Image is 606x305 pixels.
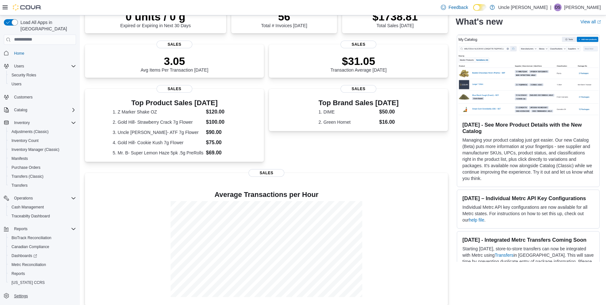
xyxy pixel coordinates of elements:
[554,4,562,11] div: David Stedman
[12,93,76,101] span: Customers
[9,146,62,153] a: Inventory Manager (Classic)
[206,139,236,146] dd: $75.00
[113,119,203,125] dt: 2. Gold Hill- Strawberry Crack 7g Flower
[9,243,52,251] a: Canadian Compliance
[12,62,76,70] span: Users
[12,165,41,170] span: Purchase Orders
[462,237,594,243] h3: [DATE] - Integrated Metrc Transfers Coming Soon
[9,212,52,220] a: Traceabilty Dashboard
[12,73,36,78] span: Security Roles
[9,137,76,145] span: Inventory Count
[331,55,387,67] p: $31.05
[113,139,203,146] dt: 4. Gold Hill- Cookie Kush 7g Flower
[6,203,79,212] button: Cash Management
[9,71,76,79] span: Security Roles
[318,119,377,125] dt: 2. Green Hornet
[12,183,27,188] span: Transfers
[9,71,39,79] a: Security Roles
[462,204,594,223] p: Individual Metrc API key configurations are now available for all Metrc states. For instructions ...
[9,203,76,211] span: Cash Management
[462,137,594,182] p: Managing your product catalog just got easier. Our new Catalog (Beta) puts more information at yo...
[113,150,203,156] dt: 5. Mr. B- Super Lemon Haze 5pk .5g PreRolls
[9,234,54,242] a: BioTrack Reconciliation
[157,41,192,48] span: Sales
[9,279,76,286] span: Washington CCRS
[12,253,37,258] span: Dashboards
[462,246,594,278] p: Starting [DATE], store-to-store transfers can now be integrated with Metrc using in [GEOGRAPHIC_D...
[9,212,76,220] span: Traceabilty Dashboard
[12,156,28,161] span: Manifests
[12,174,43,179] span: Transfers (Classic)
[9,252,40,260] a: Dashboards
[120,10,191,23] p: 0 units / 0 g
[14,293,28,299] span: Settings
[14,226,27,231] span: Reports
[12,262,46,267] span: Metrc Reconciliation
[318,109,377,115] dt: 1. DIME
[9,80,76,88] span: Users
[438,1,471,14] a: Feedback
[462,195,594,201] h3: [DATE] – Individual Metrc API Key Configurations
[12,235,51,240] span: BioTrack Reconciliation
[597,20,601,24] svg: External link
[9,261,49,269] a: Metrc Reconciliation
[1,62,79,71] button: Users
[206,149,236,157] dd: $69.00
[469,217,484,223] a: help file
[9,270,27,278] a: Reports
[6,127,79,136] button: Adjustments (Classic)
[1,224,79,233] button: Reports
[12,225,76,233] span: Reports
[18,19,76,32] span: Load All Apps in [GEOGRAPHIC_DATA]
[9,164,43,171] a: Purchase Orders
[462,121,594,134] h3: [DATE] - See More Product Details with the New Catalog
[261,10,307,28] div: Total # Invoices [DATE]
[9,243,76,251] span: Canadian Compliance
[12,49,76,57] span: Home
[206,108,236,116] dd: $120.00
[12,271,25,276] span: Reports
[12,205,44,210] span: Cash Management
[9,128,76,136] span: Adjustments (Classic)
[372,10,418,23] p: $1738.81
[12,138,39,143] span: Inventory Count
[12,119,76,127] span: Inventory
[9,182,76,189] span: Transfers
[12,50,27,57] a: Home
[249,169,284,177] span: Sales
[6,278,79,287] button: [US_STATE] CCRS
[12,82,21,87] span: Users
[14,107,27,113] span: Catalog
[9,252,76,260] span: Dashboards
[14,196,33,201] span: Operations
[6,154,79,163] button: Manifests
[12,194,76,202] span: Operations
[90,191,443,199] h4: Average Transactions per Hour
[498,4,548,11] p: Uncle [PERSON_NAME]
[1,291,79,300] button: Settings
[6,242,79,251] button: Canadian Compliance
[9,182,30,189] a: Transfers
[1,194,79,203] button: Operations
[14,51,24,56] span: Home
[9,234,76,242] span: BioTrack Reconciliation
[12,225,30,233] button: Reports
[6,71,79,80] button: Security Roles
[372,10,418,28] div: Total Sales [DATE]
[12,106,76,114] span: Catalog
[12,106,30,114] button: Catalog
[456,17,502,27] h2: What's new
[9,173,76,180] span: Transfers (Classic)
[9,173,46,180] a: Transfers (Classic)
[12,280,45,285] span: [US_STATE] CCRS
[9,155,30,162] a: Manifests
[9,261,76,269] span: Metrc Reconciliation
[341,85,376,93] span: Sales
[6,136,79,145] button: Inventory Count
[495,253,514,258] a: Transfers
[379,108,399,116] dd: $50.00
[341,41,376,48] span: Sales
[12,194,35,202] button: Operations
[6,80,79,89] button: Users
